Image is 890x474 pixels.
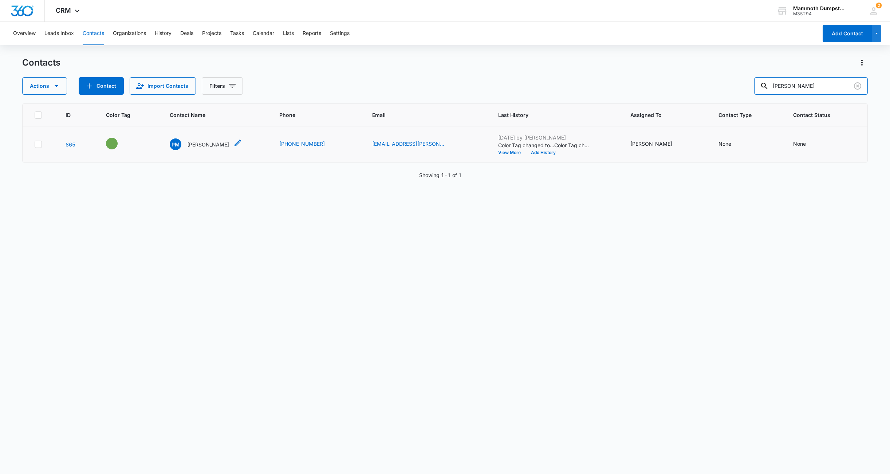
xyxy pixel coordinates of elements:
button: Leads Inbox [44,22,74,45]
button: View More [498,150,526,155]
div: - - Select to Edit Field [106,138,131,149]
span: Contact Status [793,111,845,119]
div: Phone - 6053904551 - Select to Edit Field [279,140,338,149]
p: [PERSON_NAME] [187,141,229,148]
span: CRM [56,7,71,14]
span: Email [372,111,470,119]
button: Actions [22,77,67,95]
button: Lists [283,22,294,45]
span: 2 [876,3,882,8]
div: None [793,140,806,148]
button: Import Contacts [130,77,196,95]
div: account name [793,5,846,11]
span: ID [66,111,78,119]
div: account id [793,11,846,16]
input: Search Contacts [754,77,868,95]
div: Contact Name - Patricia Meyers - Select to Edit Field [170,138,242,150]
button: Filters [202,77,243,95]
button: Add Contact [823,25,872,42]
button: Calendar [253,22,274,45]
div: None [718,140,731,148]
div: notifications count [876,3,882,8]
button: Add Contact [79,77,124,95]
div: Email - pat.meyers@midconetwork.com - Select to Edit Field [372,140,458,149]
p: Showing 1-1 of 1 [419,171,462,179]
div: Contact Status - None - Select to Edit Field [793,140,819,149]
button: Settings [330,22,350,45]
span: Color Tag [106,111,142,119]
a: [EMAIL_ADDRESS][PERSON_NAME][DOMAIN_NAME] [372,140,445,148]
div: Contact Type - None - Select to Edit Field [718,140,744,149]
div: [PERSON_NAME] [630,140,672,148]
button: Reports [303,22,321,45]
button: History [155,22,172,45]
span: Contact Name [170,111,251,119]
span: PM [170,138,181,150]
span: Last History [498,111,602,119]
button: Add History [526,150,561,155]
button: Contacts [83,22,104,45]
span: Assigned To [630,111,690,119]
button: Clear [852,80,863,92]
button: Projects [202,22,221,45]
h1: Contacts [22,57,60,68]
button: Deals [180,22,193,45]
button: Overview [13,22,36,45]
button: Tasks [230,22,244,45]
p: [DATE] by [PERSON_NAME] [498,134,589,141]
a: Navigate to contact details page for Patricia Meyers [66,141,75,148]
span: Phone [279,111,344,119]
a: [PHONE_NUMBER] [279,140,325,148]
div: Assigned To - Bryan McCartney - Select to Edit Field [630,140,685,149]
p: Color Tag changed to ... Color Tag changed to rgb(106, 168, 79). [498,141,589,149]
span: Contact Type [718,111,765,119]
button: Organizations [113,22,146,45]
button: Actions [856,57,868,68]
